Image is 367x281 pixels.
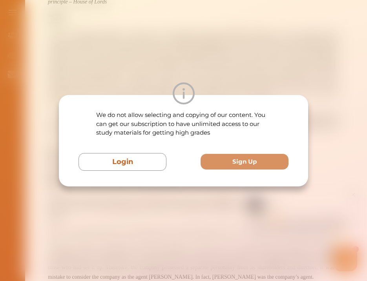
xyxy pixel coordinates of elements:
[79,153,166,170] button: Login
[94,27,101,35] span: 👋
[69,8,84,23] img: Nini
[69,27,173,50] p: Hey there If you have any questions, I'm here to help! Just text back 'Hi' and choose from the fo...
[174,57,180,64] i: 1
[96,111,271,137] p: We do not allow selecting and copying of our content. You can get our subscription to have unlimi...
[157,42,164,50] span: 🌟
[88,13,97,21] div: Nini
[201,154,288,170] button: Sign Up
